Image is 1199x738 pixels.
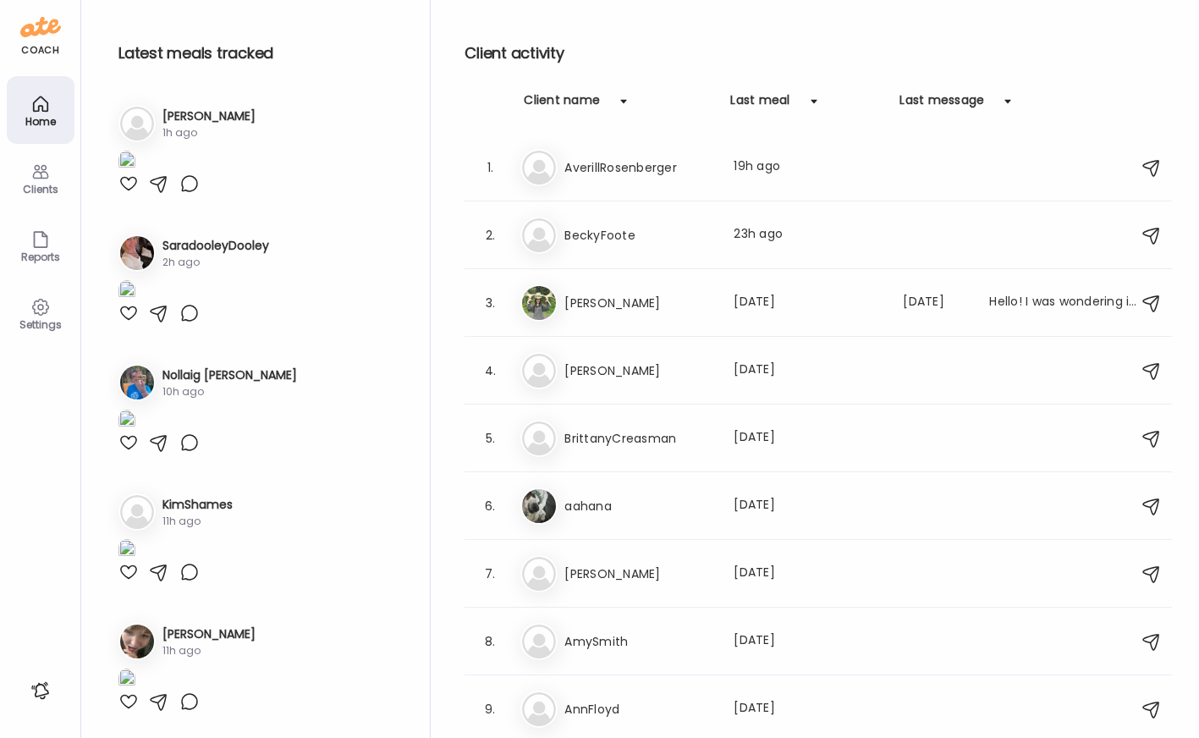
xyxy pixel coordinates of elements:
[564,293,713,313] h3: [PERSON_NAME]
[734,428,883,449] div: [DATE]
[899,91,984,118] div: Last message
[480,361,500,381] div: 4.
[734,157,883,178] div: 19h ago
[118,280,135,303] img: images%2FAecNj4EkSmYIDEbH7mcU6unuQaQ2%2FWOzsqQ7gfZyW7Xtk9e7w%2FH55Szvugy3dHzZIaabNL_1080
[734,361,883,381] div: [DATE]
[118,410,135,432] img: images%2FtWGZA4JeKxP2yWK9tdH6lKky5jf1%2Fq5zln5q6lGnbrAALH2aA%2FNCYWTUIyZOIgNMp4AGBq_1080
[522,557,556,591] img: bg-avatar-default.svg
[903,293,969,313] div: [DATE]
[522,692,556,726] img: bg-avatar-default.svg
[522,218,556,252] img: bg-avatar-default.svg
[734,631,883,652] div: [DATE]
[522,151,556,184] img: bg-avatar-default.svg
[10,251,71,262] div: Reports
[120,625,154,658] img: avatars%2FE8qzEuFo72hcI06PzcZ7epmPPzi1
[162,643,256,658] div: 11h ago
[734,564,883,584] div: [DATE]
[162,255,269,270] div: 2h ago
[162,107,256,125] h3: [PERSON_NAME]
[120,495,154,529] img: bg-avatar-default.svg
[10,319,71,330] div: Settings
[162,625,256,643] h3: [PERSON_NAME]
[118,669,135,691] img: images%2FE8qzEuFo72hcI06PzcZ7epmPPzi1%2FSY4myFmC0Y3KXf1dKplA%2FoYSiTbzxk5gqRDZxjdb9_1080
[564,157,713,178] h3: AverillRosenberger
[524,91,600,118] div: Client name
[564,361,713,381] h3: [PERSON_NAME]
[734,293,883,313] div: [DATE]
[480,293,500,313] div: 3.
[564,496,713,516] h3: aahana
[465,41,1172,66] h2: Client activity
[734,496,883,516] div: [DATE]
[162,514,233,529] div: 11h ago
[522,286,556,320] img: avatars%2FguMlrAoU3Qe0WxLzca1mfYkwLcQ2
[162,384,297,399] div: 10h ago
[120,366,154,399] img: avatars%2FtWGZA4JeKxP2yWK9tdH6lKky5jf1
[480,699,500,719] div: 9.
[522,354,556,388] img: bg-avatar-default.svg
[480,496,500,516] div: 6.
[162,496,233,514] h3: KimShames
[118,151,135,173] img: images%2FVv5Hqadp83Y4MnRrP5tYi7P5Lf42%2F7KyGunr54l151xDNckva%2F1WJrcwpDIZHi9i0hn8dq_1080
[564,225,713,245] h3: BeckyFoote
[522,421,556,455] img: bg-avatar-default.svg
[480,157,500,178] div: 1.
[989,293,1138,313] div: Hello! I was wondering if I get a craving for soda, do you recommend olipop/poppi drinks?
[20,14,61,41] img: ate
[480,564,500,584] div: 7.
[162,125,256,140] div: 1h ago
[734,225,883,245] div: 23h ago
[10,116,71,127] div: Home
[522,489,556,523] img: avatars%2F38aO6Owoi3OlQMQwxrh6Itp12V92
[734,699,883,719] div: [DATE]
[564,564,713,584] h3: [PERSON_NAME]
[564,428,713,449] h3: BrittanyCreasman
[564,631,713,652] h3: AmySmith
[480,225,500,245] div: 2.
[120,107,154,140] img: bg-avatar-default.svg
[118,539,135,562] img: images%2FtVvR8qw0WGQXzhI19RVnSNdNYhJ3%2FjI5uT3cfQcICoR9UaRZL%2F7Ox8DICvUXgjaF457vhJ_1080
[10,184,71,195] div: Clients
[522,625,556,658] img: bg-avatar-default.svg
[480,428,500,449] div: 5.
[21,43,59,58] div: coach
[162,237,269,255] h3: SaradooleyDooley
[120,236,154,270] img: avatars%2FAecNj4EkSmYIDEbH7mcU6unuQaQ2
[118,41,403,66] h2: Latest meals tracked
[730,91,789,118] div: Last meal
[162,366,297,384] h3: Nollaig [PERSON_NAME]
[564,699,713,719] h3: AnnFloyd
[480,631,500,652] div: 8.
